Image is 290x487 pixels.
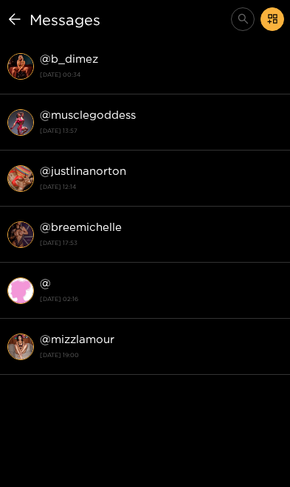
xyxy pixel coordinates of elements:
img: conversation [7,53,34,80]
button: search [231,7,255,31]
span: appstore-add [267,13,278,26]
strong: [DATE] 17:53 [40,236,283,249]
strong: [DATE] 19:00 [40,348,283,362]
img: conversation [7,277,34,304]
button: appstore-add [260,7,284,31]
img: conversation [7,165,34,192]
strong: [DATE] 00:34 [40,68,283,81]
img: conversation [7,334,34,360]
strong: @ breemichelle [40,221,122,233]
strong: @ [40,277,51,289]
strong: [DATE] 12:14 [40,180,283,193]
span: Messages [30,10,100,28]
img: conversation [7,109,34,136]
strong: @ mizzlamour [40,333,114,345]
strong: @ musclegoddess [40,108,136,121]
strong: @ justlinanorton [40,165,126,177]
img: conversation [7,221,34,248]
strong: @ b_dimez [40,52,98,65]
strong: [DATE] 13:57 [40,124,283,137]
span: search [238,13,249,26]
strong: [DATE] 02:16 [40,292,283,305]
